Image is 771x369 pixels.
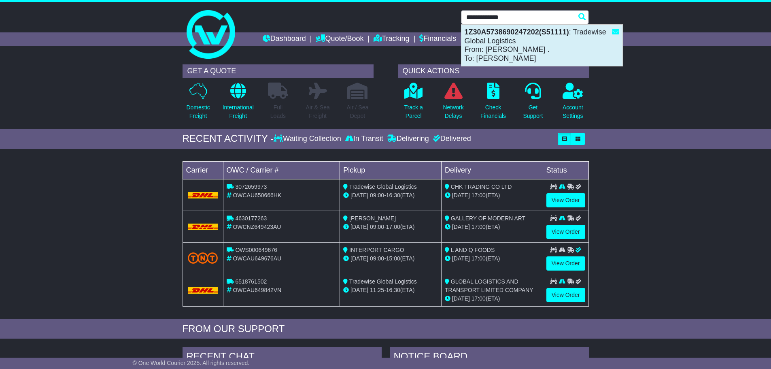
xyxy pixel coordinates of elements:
[349,247,404,253] span: INTERPORT CARGO
[349,183,417,190] span: Tradewise Global Logistics
[480,82,506,125] a: CheckFinancials
[370,192,384,198] span: 09:00
[186,103,210,120] p: Domestic Freight
[452,192,470,198] span: [DATE]
[349,215,396,222] span: [PERSON_NAME]
[370,287,384,293] span: 11:25
[461,25,622,66] div: : Tradewise Global Logistics From: [PERSON_NAME] . To: [PERSON_NAME]
[306,103,330,120] p: Air & Sea Freight
[445,278,533,293] span: GLOBAL LOGISTICS AND TRANSPORT LIMITED COMPANY
[343,223,438,231] div: - (ETA)
[385,134,431,143] div: Delivering
[235,215,267,222] span: 4630177263
[350,192,368,198] span: [DATE]
[183,323,589,335] div: FROM OUR SUPPORT
[472,295,486,302] span: 17:00
[350,287,368,293] span: [DATE]
[268,103,288,120] p: Full Loads
[522,82,543,125] a: GetSupport
[452,295,470,302] span: [DATE]
[465,28,569,36] strong: 1Z30A5738690247202(S51111)
[480,103,506,120] p: Check Financials
[546,288,585,302] a: View Order
[350,255,368,262] span: [DATE]
[235,183,267,190] span: 3072659973
[223,161,340,179] td: OWC / Carrier #
[442,82,464,125] a: NetworkDelays
[183,347,382,369] div: RECENT CHAT
[233,192,281,198] span: OWCAU650666HK
[445,254,539,263] div: (ETA)
[343,254,438,263] div: - (ETA)
[563,103,583,120] p: Account Settings
[562,82,584,125] a: AccountSettings
[370,255,384,262] span: 09:00
[451,247,495,253] span: L AND Q FOODS
[349,278,417,285] span: Tradewise Global Logistics
[546,193,585,207] a: View Order
[343,191,438,200] div: - (ETA)
[445,223,539,231] div: (ETA)
[404,103,423,120] p: Track a Parcel
[274,134,343,143] div: Waiting Collection
[546,256,585,271] a: View Order
[343,286,438,294] div: - (ETA)
[133,360,250,366] span: © One World Courier 2025. All rights reserved.
[188,224,218,230] img: DHL.png
[451,215,525,222] span: GALLERY OF MODERN ART
[188,192,218,198] img: DHL.png
[350,224,368,230] span: [DATE]
[404,82,423,125] a: Track aParcel
[340,161,442,179] td: Pickup
[188,252,218,263] img: TNT_Domestic.png
[452,255,470,262] span: [DATE]
[316,32,363,46] a: Quote/Book
[445,191,539,200] div: (ETA)
[386,192,400,198] span: 16:30
[374,32,409,46] a: Tracking
[472,224,486,230] span: 17:00
[223,103,254,120] p: International Freight
[419,32,456,46] a: Financials
[431,134,471,143] div: Delivered
[222,82,254,125] a: InternationalFreight
[370,224,384,230] span: 09:00
[235,247,277,253] span: OWS000649676
[452,224,470,230] span: [DATE]
[443,103,463,120] p: Network Delays
[472,255,486,262] span: 17:00
[183,64,374,78] div: GET A QUOTE
[398,64,589,78] div: QUICK ACTIONS
[186,82,210,125] a: DomesticFreight
[543,161,588,179] td: Status
[523,103,543,120] p: Get Support
[183,133,274,145] div: RECENT ACTIVITY -
[183,161,223,179] td: Carrier
[233,255,281,262] span: OWCAU649676AU
[386,224,400,230] span: 17:00
[386,255,400,262] span: 15:00
[441,161,543,179] td: Delivery
[390,347,589,369] div: NOTICE BOARD
[386,287,400,293] span: 16:30
[347,103,369,120] p: Air / Sea Depot
[188,287,218,294] img: DHL.png
[235,278,267,285] span: 6518761502
[546,225,585,239] a: View Order
[451,183,512,190] span: CHK TRADING CO LTD
[445,294,539,303] div: (ETA)
[343,134,385,143] div: In Transit
[263,32,306,46] a: Dashboard
[472,192,486,198] span: 17:00
[233,224,281,230] span: OWCNZ649423AU
[233,287,281,293] span: OWCAU649842VN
